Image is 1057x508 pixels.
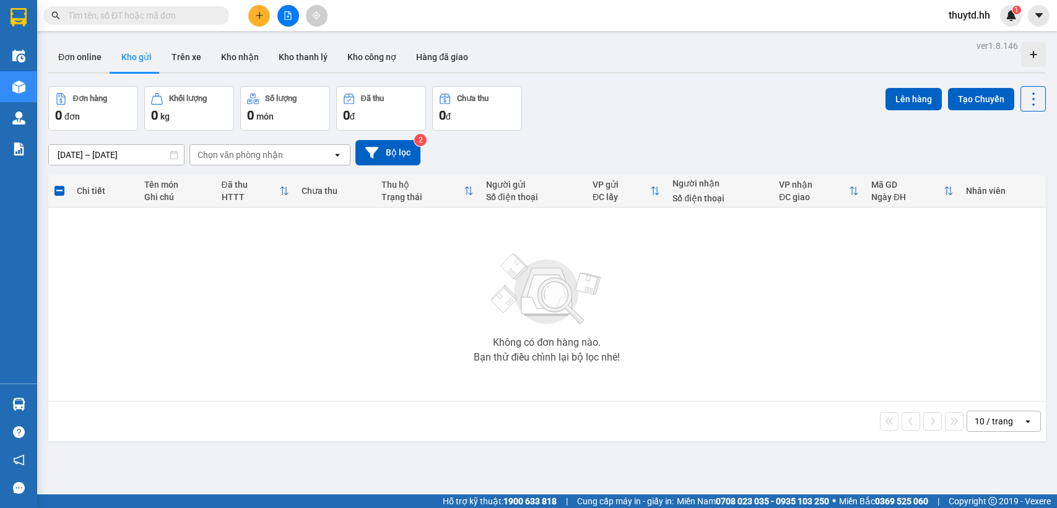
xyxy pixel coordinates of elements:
[977,39,1018,53] div: ver 1.8.146
[939,7,1000,23] span: thuytd.hh
[12,142,25,155] img: solution-icon
[13,426,25,438] span: question-circle
[361,94,384,103] div: Đã thu
[1014,6,1019,14] span: 1
[49,145,184,165] input: Select a date range.
[1028,5,1050,27] button: caret-down
[871,180,944,190] div: Mã GD
[336,86,426,131] button: Đã thu0đ
[215,175,295,208] th: Toggle SortBy
[1033,10,1045,21] span: caret-down
[222,180,279,190] div: Đã thu
[443,494,557,508] span: Hỗ trợ kỹ thuật:
[73,94,107,103] div: Đơn hàng
[350,112,355,121] span: đ
[486,192,580,202] div: Số điện thoại
[1006,10,1017,21] img: icon-new-feature
[577,494,674,508] span: Cung cấp máy in - giấy in:
[1012,6,1021,14] sup: 1
[672,178,767,188] div: Người nhận
[211,42,269,72] button: Kho nhận
[247,108,254,123] span: 0
[11,8,27,27] img: logo-vxr
[13,482,25,494] span: message
[593,192,650,202] div: ĐC lấy
[222,192,279,202] div: HTTT
[966,186,1040,196] div: Nhân viên
[240,86,330,131] button: Số lượng0món
[432,86,522,131] button: Chưa thu0đ
[672,193,767,203] div: Số điện thoại
[865,175,960,208] th: Toggle SortBy
[48,42,111,72] button: Đơn online
[716,496,829,506] strong: 0708 023 035 - 0935 103 250
[875,496,928,506] strong: 0369 525 060
[162,42,211,72] button: Trên xe
[493,338,601,348] div: Không có đơn hàng nào.
[343,108,350,123] span: 0
[68,9,214,22] input: Tìm tên, số ĐT hoặc mã đơn
[51,11,60,20] span: search
[355,140,420,165] button: Bộ lọc
[773,175,865,208] th: Toggle SortBy
[1023,416,1033,426] svg: open
[337,42,406,72] button: Kho công nợ
[77,186,132,196] div: Chi tiết
[839,494,928,508] span: Miền Bắc
[474,353,620,362] div: Bạn thử điều chỉnh lại bộ lọc nhé!
[677,494,829,508] span: Miền Nam
[284,11,292,20] span: file-add
[111,42,162,72] button: Kho gửi
[486,180,580,190] div: Người gửi
[593,180,650,190] div: VP gửi
[375,175,480,208] th: Toggle SortBy
[12,50,25,63] img: warehouse-icon
[265,94,297,103] div: Số lượng
[586,175,666,208] th: Toggle SortBy
[381,192,464,202] div: Trạng thái
[885,88,942,110] button: Lên hàng
[406,42,478,72] button: Hàng đã giao
[277,5,299,27] button: file-add
[198,149,283,161] div: Chọn văn phòng nhận
[439,108,446,123] span: 0
[306,5,328,27] button: aim
[269,42,337,72] button: Kho thanh lý
[832,499,836,504] span: ⚪️
[248,5,270,27] button: plus
[151,108,158,123] span: 0
[871,192,944,202] div: Ngày ĐH
[446,112,451,121] span: đ
[302,186,369,196] div: Chưa thu
[64,112,80,121] span: đơn
[566,494,568,508] span: |
[333,150,342,160] svg: open
[12,398,25,411] img: warehouse-icon
[937,494,939,508] span: |
[169,94,207,103] div: Khối lượng
[144,192,209,202] div: Ghi chú
[779,192,849,202] div: ĐC giao
[12,112,25,125] img: warehouse-icon
[13,454,25,466] span: notification
[414,134,427,146] sup: 2
[948,88,1014,110] button: Tạo Chuyến
[256,112,274,121] span: món
[779,180,849,190] div: VP nhận
[312,11,321,20] span: aim
[12,81,25,94] img: warehouse-icon
[48,86,138,131] button: Đơn hàng0đơn
[975,415,1013,427] div: 10 / trang
[144,180,209,190] div: Tên món
[1021,42,1046,67] div: Tạo kho hàng mới
[503,496,557,506] strong: 1900 633 818
[160,112,170,121] span: kg
[988,497,997,506] span: copyright
[255,11,264,20] span: plus
[381,180,464,190] div: Thu hộ
[485,246,609,333] img: svg+xml;base64,PHN2ZyBjbGFzcz0ibGlzdC1wbHVnX19zdmciIHhtbG5zPSJodHRwOi8vd3d3LnczLm9yZy8yMDAwL3N2Zy...
[457,94,489,103] div: Chưa thu
[144,86,234,131] button: Khối lượng0kg
[55,108,62,123] span: 0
